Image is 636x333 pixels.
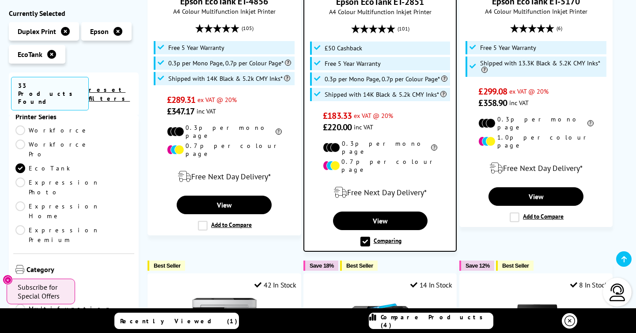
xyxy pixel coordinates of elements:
button: Save 12% [459,261,494,271]
a: Workforce [15,125,89,135]
span: Free 5 Year Warranty [325,60,381,67]
span: A4 Colour Multifunction Inkjet Printer [152,7,296,15]
li: 0.7p per colour page [323,158,437,174]
span: inc VAT [197,107,216,115]
a: View [488,187,583,206]
span: £183.33 [323,110,352,121]
div: Currently Selected [9,9,139,18]
span: Subscribe for Special Offers [18,283,66,300]
span: Best Seller [346,262,373,269]
span: Epson [90,27,109,36]
span: ex VAT @ 20% [509,87,549,95]
div: modal_delivery [152,164,296,189]
img: Category [15,265,24,274]
span: (105) [242,20,254,37]
span: £289.31 [167,94,196,106]
li: 1.0p per colour page [478,133,593,149]
button: Save 18% [303,261,338,271]
span: Shipped with 14K Black & 5.2k CMY Inks* [325,91,447,98]
a: Expression Home [15,201,99,221]
label: Add to Compare [198,221,252,231]
a: View [333,212,428,230]
span: A4 Colour Multifunction Inkjet Printer [309,8,452,16]
div: 14 In Stock [410,280,452,289]
span: inc VAT [354,123,373,131]
span: 0.3p per Mono Page, 0.7p per Colour Page* [325,76,447,83]
a: Recently Viewed (1) [114,313,239,329]
span: 33 Products Found [11,77,89,110]
a: EcoTank [15,163,74,173]
span: Duplex Print [18,27,56,36]
span: A4 Colour Multifunction Inkjet Printer [464,7,608,15]
li: 0.7p per colour page [167,142,282,158]
a: Expression Premium [15,225,99,245]
button: Best Seller [496,261,534,271]
img: user-headset-light.svg [609,284,626,301]
span: Free 5 Year Warranty [168,44,224,51]
div: modal_delivery [464,156,608,181]
div: 42 In Stock [254,280,296,289]
span: Free 5 Year Warranty [480,44,536,51]
span: Save 18% [310,262,334,269]
button: Close [3,275,13,285]
span: (6) [556,20,562,37]
div: 8 In Stock [570,280,608,289]
a: Compare Products (4) [369,313,493,329]
span: 0.3p per Mono Page, 0.7p per Colour Page* [168,60,291,67]
span: Best Seller [502,262,529,269]
a: Workforce Pro [15,140,89,159]
button: Best Seller [148,261,185,271]
div: modal_delivery [309,180,452,205]
span: £50 Cashback [325,45,362,52]
button: Best Seller [340,261,378,271]
span: (101) [397,20,409,37]
li: 0.3p per mono page [478,115,593,131]
label: Comparing [360,237,401,246]
span: Printer Series [15,112,132,121]
span: Shipped with 14K Black & 5.2k CMY Inks* [168,75,290,82]
a: Expression Photo [15,178,99,197]
a: View [177,196,272,214]
span: ex VAT @ 20% [197,95,237,104]
span: EcoTank [18,50,42,59]
span: Save 12% [466,262,490,269]
span: £347.17 [167,106,195,117]
span: Category [26,265,132,276]
a: reset filters [89,86,130,102]
label: Add to Compare [510,212,564,222]
span: £220.00 [323,121,352,133]
span: £299.08 [478,86,507,97]
span: £358.90 [478,97,507,109]
li: 0.3p per mono page [323,140,437,155]
li: 0.3p per mono page [167,124,282,140]
span: ex VAT @ 20% [354,111,393,120]
span: inc VAT [509,98,529,107]
span: Recently Viewed (1) [120,317,238,325]
span: Best Seller [154,262,181,269]
span: Shipped with 13.3K Black & 5.2K CMY Inks* [480,60,604,74]
span: Compare Products (4) [381,313,493,329]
